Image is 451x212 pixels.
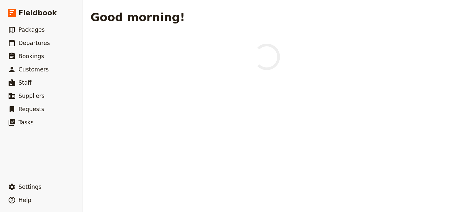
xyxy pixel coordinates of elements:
span: Customers [18,66,49,73]
span: Staff [18,79,32,86]
span: Requests [18,106,44,112]
span: Suppliers [18,93,45,99]
span: Settings [18,184,42,190]
span: Packages [18,26,45,33]
span: Fieldbook [18,8,57,18]
h1: Good morning! [90,11,185,24]
span: Bookings [18,53,44,60]
span: Help [18,197,31,203]
span: Tasks [18,119,34,126]
span: Departures [18,40,50,46]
